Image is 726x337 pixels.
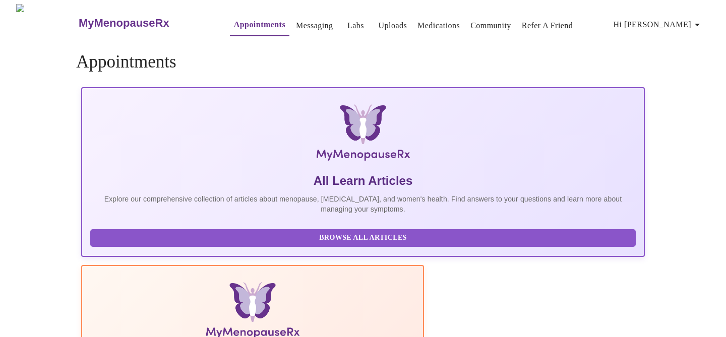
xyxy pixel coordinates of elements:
button: Labs [340,16,372,36]
a: MyMenopauseRx [77,6,209,41]
button: Appointments [230,15,289,36]
span: Hi [PERSON_NAME] [614,18,703,32]
button: Hi [PERSON_NAME] [610,15,707,35]
h4: Appointments [76,52,650,72]
img: MyMenopauseRx Logo [16,4,77,42]
button: Uploads [375,16,411,36]
button: Messaging [292,16,337,36]
a: Refer a Friend [522,19,573,33]
a: Appointments [234,18,285,32]
span: Browse All Articles [100,232,626,244]
a: Community [470,19,511,33]
a: Medications [417,19,460,33]
button: Refer a Friend [518,16,577,36]
button: Browse All Articles [90,229,636,247]
a: Uploads [379,19,407,33]
h3: MyMenopauseRx [79,17,169,30]
a: Labs [347,19,364,33]
img: MyMenopauseRx Logo [175,104,551,165]
h5: All Learn Articles [90,173,636,189]
a: Messaging [296,19,333,33]
a: Browse All Articles [90,233,638,241]
p: Explore our comprehensive collection of articles about menopause, [MEDICAL_DATA], and women's hea... [90,194,636,214]
button: Community [466,16,515,36]
button: Medications [413,16,464,36]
